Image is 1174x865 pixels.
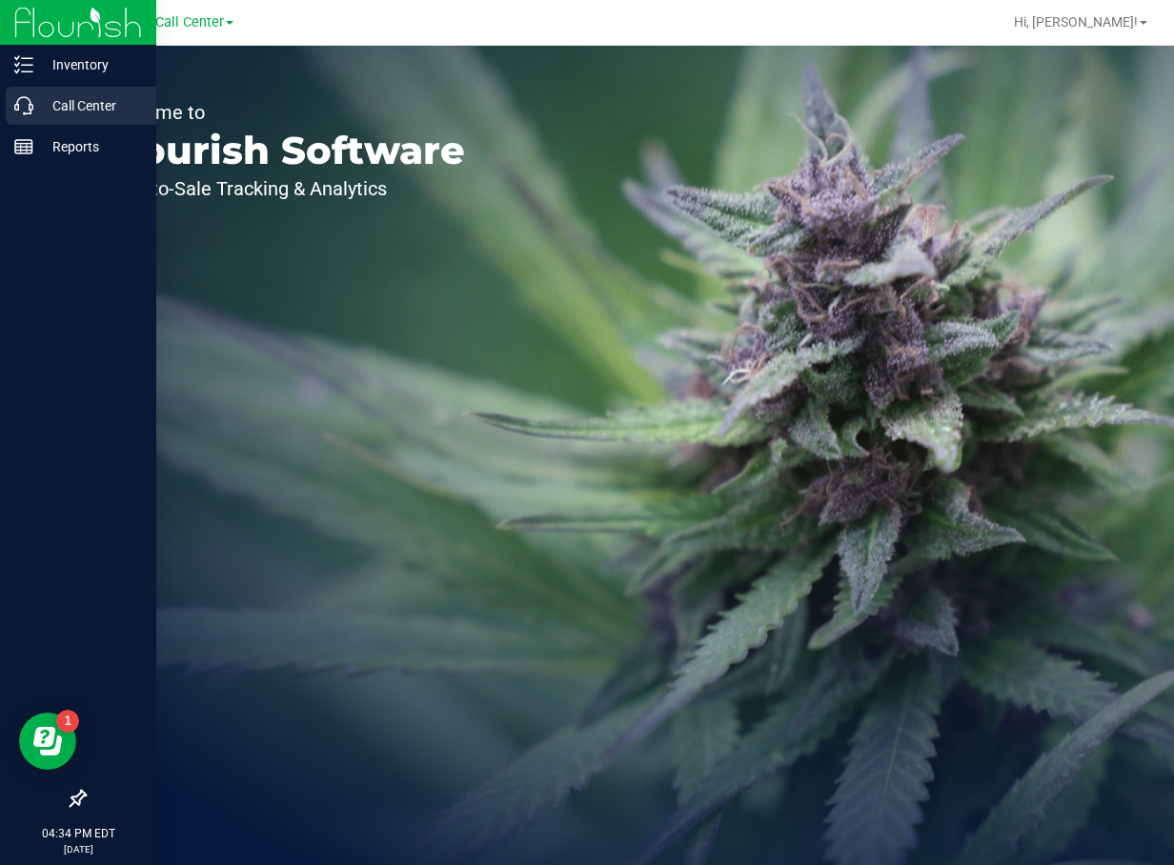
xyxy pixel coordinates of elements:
[103,103,465,122] p: Welcome to
[33,94,148,117] p: Call Center
[33,53,148,76] p: Inventory
[155,14,224,30] span: Call Center
[1014,14,1138,30] span: Hi, [PERSON_NAME]!
[14,55,33,74] inline-svg: Inventory
[14,96,33,115] inline-svg: Call Center
[56,710,79,733] iframe: Resource center unread badge
[14,137,33,156] inline-svg: Reports
[33,135,148,158] p: Reports
[19,713,76,770] iframe: Resource center
[103,131,465,170] p: Flourish Software
[9,842,148,856] p: [DATE]
[103,179,465,198] p: Seed-to-Sale Tracking & Analytics
[9,825,148,842] p: 04:34 PM EDT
